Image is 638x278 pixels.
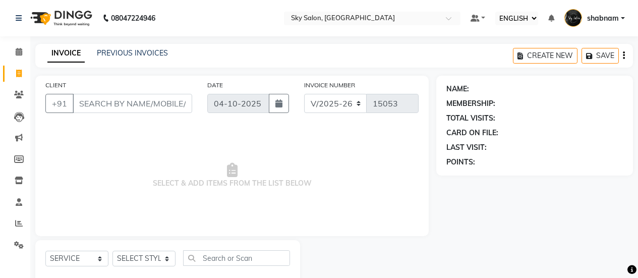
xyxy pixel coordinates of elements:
[183,250,290,266] input: Search or Scan
[111,4,155,32] b: 08047224946
[45,94,74,113] button: +91
[582,48,619,64] button: SAVE
[45,81,66,90] label: CLIENT
[304,81,355,90] label: INVOICE NUMBER
[97,48,168,58] a: PREVIOUS INVOICES
[45,125,419,226] span: SELECT & ADD ITEMS FROM THE LIST BELOW
[73,94,192,113] input: SEARCH BY NAME/MOBILE/EMAIL/CODE
[207,81,223,90] label: DATE
[26,4,95,32] img: logo
[587,13,619,24] span: shabnam
[513,48,577,64] button: CREATE NEW
[446,128,498,138] div: CARD ON FILE:
[446,84,469,94] div: NAME:
[446,157,475,168] div: POINTS:
[564,9,582,27] img: shabnam
[47,44,85,63] a: INVOICE
[446,113,495,124] div: TOTAL VISITS:
[446,142,487,153] div: LAST VISIT:
[446,98,495,109] div: MEMBERSHIP:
